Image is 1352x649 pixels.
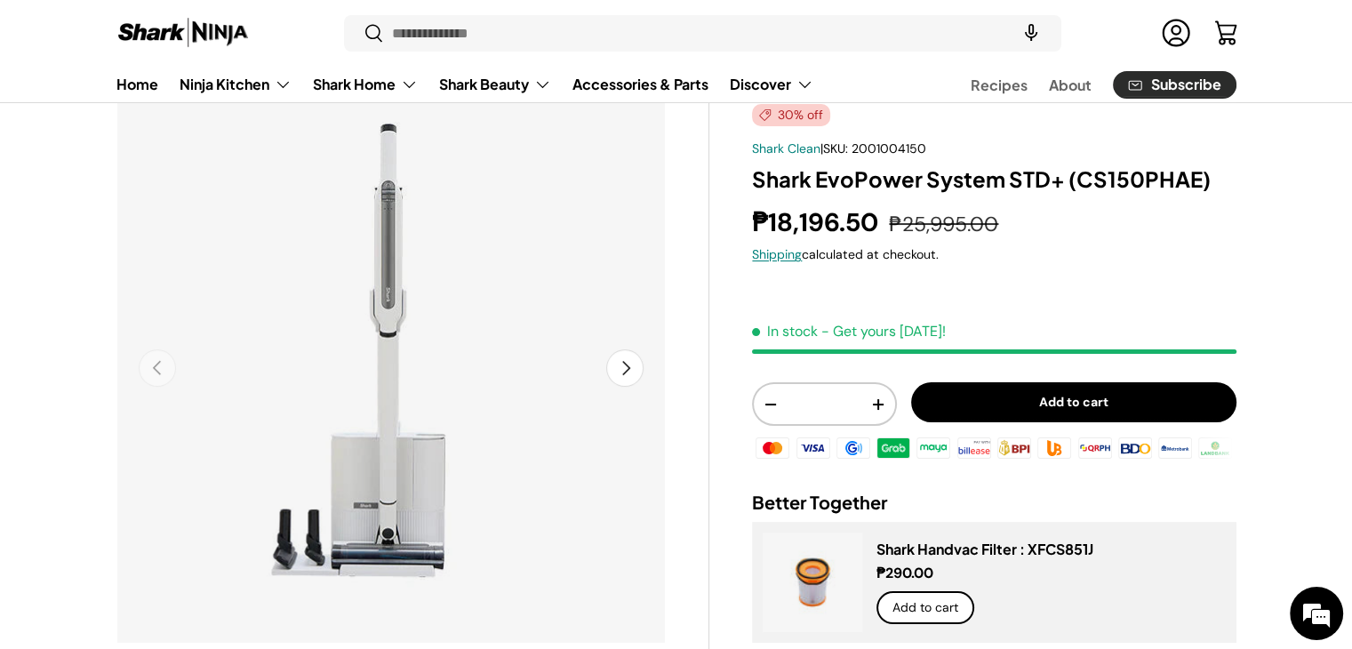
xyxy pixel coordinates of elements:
[752,140,820,156] a: Shark Clean
[1003,14,1060,53] speech-search-button: Search by voice
[752,322,818,341] span: In stock
[874,435,913,461] img: grabpay
[116,67,158,101] a: Home
[1151,78,1221,92] span: Subscribe
[302,67,428,102] summary: Shark Home
[823,140,848,156] span: SKU:
[1049,68,1092,102] a: About
[876,591,974,624] button: Add to cart
[292,9,334,52] div: Minimize live chat window
[1116,435,1155,461] img: bdo
[752,165,1236,193] h1: Shark EvoPower System STD+ (CS150PHAE)
[889,211,998,237] s: ₱25,995.00
[752,205,883,239] strong: ₱18,196.50
[834,435,873,461] img: gcash
[911,382,1236,422] button: Add to cart
[793,435,832,461] img: visa
[876,540,1093,558] a: Shark Handvac Filter : XFCS851J
[821,322,946,341] p: - Get yours [DATE]!
[719,67,824,102] summary: Discover
[852,140,926,156] span: 2001004150
[820,140,926,156] span: |
[752,490,1236,515] h2: Better Together
[928,67,1236,102] nav: Secondary
[1113,71,1236,99] a: Subscribe
[428,67,562,102] summary: Shark Beauty
[752,246,802,262] a: Shipping
[9,448,339,510] textarea: Type your message and hit 'Enter'
[971,68,1028,102] a: Recipes
[1075,435,1114,461] img: qrph
[1035,435,1074,461] img: ubp
[103,205,245,385] span: We're online!
[169,67,302,102] summary: Ninja Kitchen
[752,104,830,126] span: 30% off
[955,435,994,461] img: billease
[1196,435,1235,461] img: landbank
[914,435,953,461] img: maya
[995,435,1034,461] img: bpi
[116,67,813,102] nav: Primary
[753,435,792,461] img: master
[116,16,250,51] img: Shark Ninja Philippines
[1156,435,1195,461] img: metrobank
[752,245,1236,264] div: calculated at checkout.
[92,100,299,123] div: Chat with us now
[572,67,708,101] a: Accessories & Parts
